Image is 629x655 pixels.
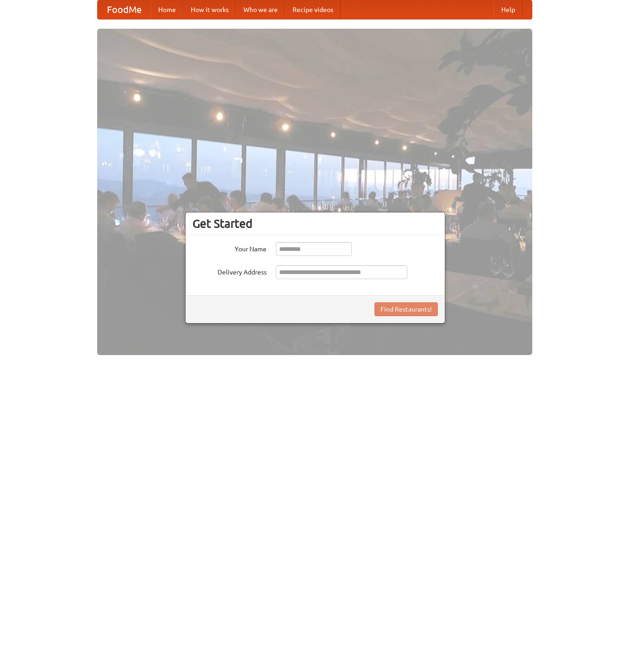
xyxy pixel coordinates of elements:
[193,242,267,254] label: Your Name
[236,0,285,19] a: Who we are
[193,265,267,277] label: Delivery Address
[193,217,438,231] h3: Get Started
[374,302,438,316] button: Find Restaurants!
[285,0,341,19] a: Recipe videos
[183,0,236,19] a: How it works
[151,0,183,19] a: Home
[494,0,523,19] a: Help
[98,0,151,19] a: FoodMe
